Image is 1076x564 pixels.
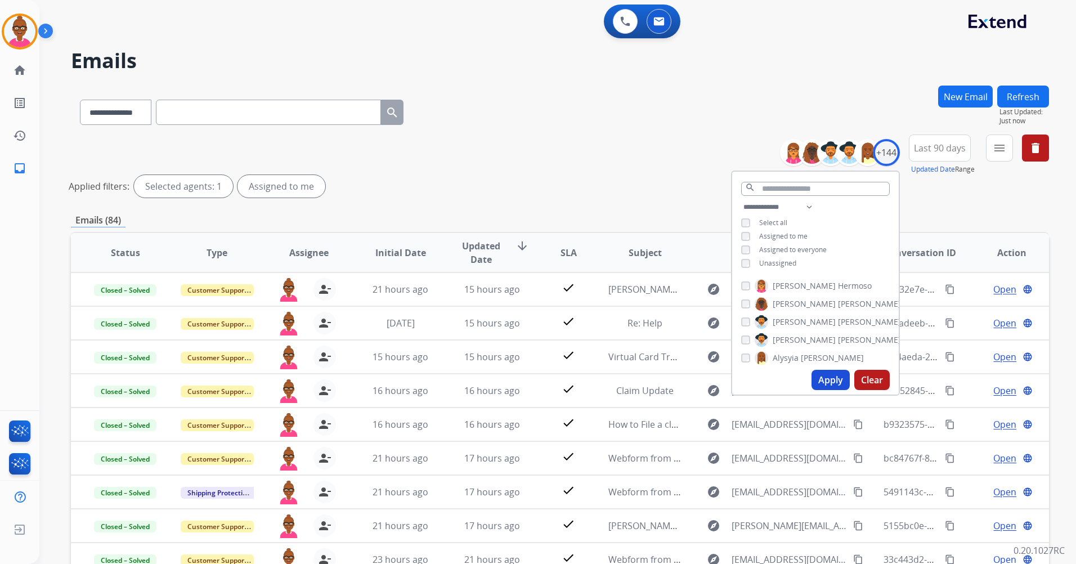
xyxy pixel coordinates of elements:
span: Type [207,246,227,259]
span: Select all [759,218,787,227]
mat-icon: check [562,416,575,429]
span: 15 hours ago [464,317,520,329]
span: Open [993,519,1016,532]
mat-icon: delete [1029,141,1042,155]
span: Virtual Card Troubleshooting [608,351,732,363]
span: [EMAIL_ADDRESS][DOMAIN_NAME] [732,418,847,431]
div: Assigned to me [237,175,325,198]
span: [PERSON_NAME][EMAIL_ADDRESS][DOMAIN_NAME] [732,519,847,532]
span: Closed – Solved [94,521,156,532]
span: [PERSON_NAME] [838,316,901,328]
span: Updated Date [456,239,506,266]
span: 16 hours ago [373,418,428,431]
mat-icon: language [1023,284,1033,294]
mat-icon: menu [993,141,1006,155]
span: Alysyia [773,352,799,364]
span: [PERSON_NAME] [773,280,836,292]
mat-icon: explore [707,485,720,499]
img: agent-avatar [277,447,300,471]
mat-icon: check [562,315,575,328]
button: Last 90 days [909,135,971,162]
span: Just now [999,117,1049,126]
span: bc84767f-8223-46f5-bcf4-4dab3e4be7e0 [884,452,1052,464]
mat-icon: check [562,348,575,362]
img: agent-avatar [277,413,300,437]
span: Open [993,283,1016,296]
span: 21 hours ago [373,520,428,532]
p: Applied filters: [69,180,129,193]
span: 21 hours ago [373,452,428,464]
mat-icon: person_remove [318,350,331,364]
span: Open [993,316,1016,330]
mat-icon: content_copy [945,386,955,396]
span: [PERSON_NAME] claim [608,520,703,532]
mat-icon: content_copy [945,521,955,531]
mat-icon: explore [707,283,720,296]
mat-icon: language [1023,453,1033,463]
span: 5155bc0e-af53-4a94-8340-e91d76caa6c7 [884,520,1054,532]
mat-icon: content_copy [853,453,863,463]
span: 16 hours ago [464,418,520,431]
span: Closed – Solved [94,318,156,330]
span: Closed – Solved [94,453,156,465]
mat-icon: language [1023,386,1033,396]
mat-icon: check [562,484,575,497]
span: Hermoso [838,280,872,292]
span: [PERSON_NAME] [801,352,864,364]
mat-icon: language [1023,318,1033,328]
img: agent-avatar [277,312,300,335]
mat-icon: person_remove [318,283,331,296]
span: Claim Update [616,384,674,397]
mat-icon: explore [707,451,720,465]
span: Customer Support [181,521,254,532]
mat-icon: check [562,450,575,463]
span: Assigned to me [759,231,808,241]
mat-icon: content_copy [853,487,863,497]
span: Open [993,451,1016,465]
span: 5491143c-8079-49c2-92ff-ae3292a11d58 [884,486,1052,498]
span: Customer Support [181,386,254,397]
span: SLA [561,246,577,259]
mat-icon: person_remove [318,485,331,499]
span: 15 hours ago [464,283,520,296]
img: avatar [4,16,35,47]
span: [PERSON_NAME] part [608,283,698,296]
mat-icon: content_copy [945,453,955,463]
img: agent-avatar [277,379,300,403]
button: Clear [854,370,890,390]
span: Closed – Solved [94,386,156,397]
button: Updated Date [911,165,955,174]
span: Open [993,350,1016,364]
mat-icon: content_copy [945,487,955,497]
mat-icon: person_remove [318,451,331,465]
mat-icon: check [562,517,575,531]
p: 0.20.1027RC [1014,544,1065,557]
mat-icon: inbox [13,162,26,175]
span: Assigned to everyone [759,245,827,254]
span: 21 hours ago [373,283,428,296]
span: Initial Date [375,246,426,259]
mat-icon: content_copy [945,318,955,328]
span: [PERSON_NAME] [773,334,836,346]
div: +144 [873,139,900,166]
h2: Emails [71,50,1049,72]
mat-icon: explore [707,384,720,397]
mat-icon: check [562,281,575,294]
span: How to File a claim [608,418,687,431]
span: 15 hours ago [464,351,520,363]
mat-icon: content_copy [945,352,955,362]
span: 16 hours ago [373,384,428,397]
mat-icon: explore [707,350,720,364]
span: Assignee [289,246,329,259]
span: Customer Support [181,318,254,330]
span: [PERSON_NAME] [838,334,901,346]
img: agent-avatar [277,481,300,504]
th: Action [957,233,1049,272]
span: Unassigned [759,258,796,268]
span: [EMAIL_ADDRESS][DOMAIN_NAME] [732,451,847,465]
mat-icon: language [1023,521,1033,531]
mat-icon: explore [707,418,720,431]
mat-icon: check [562,382,575,396]
span: Webform from [EMAIL_ADDRESS][DOMAIN_NAME] on [DATE] [608,486,863,498]
div: Selected agents: 1 [134,175,233,198]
